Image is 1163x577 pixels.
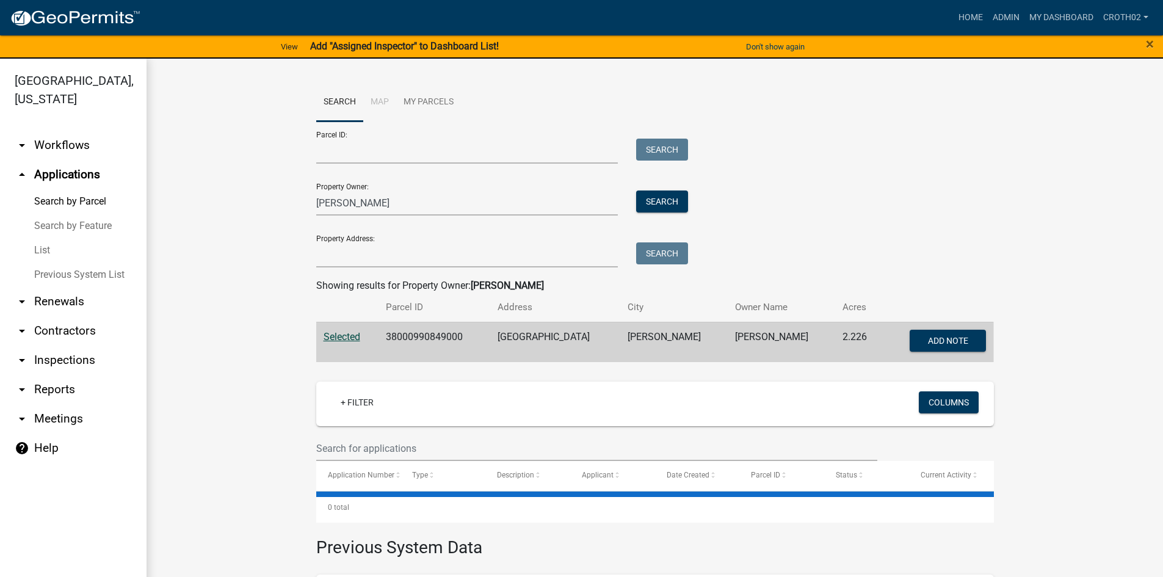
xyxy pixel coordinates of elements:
[396,83,461,122] a: My Parcels
[636,191,688,212] button: Search
[276,37,303,57] a: View
[728,322,835,362] td: [PERSON_NAME]
[570,461,655,490] datatable-header-cell: Applicant
[15,138,29,153] i: arrow_drop_down
[490,322,620,362] td: [GEOGRAPHIC_DATA]
[316,278,994,293] div: Showing results for Property Owner:
[751,471,780,479] span: Parcel ID
[921,471,971,479] span: Current Activity
[835,293,883,322] th: Acres
[316,523,994,561] h3: Previous System Data
[15,353,29,368] i: arrow_drop_down
[636,242,688,264] button: Search
[316,83,363,122] a: Search
[15,382,29,397] i: arrow_drop_down
[15,167,29,182] i: arrow_drop_up
[316,492,994,523] div: 0 total
[1146,35,1154,53] span: ×
[739,461,824,490] datatable-header-cell: Parcel ID
[400,461,485,490] datatable-header-cell: Type
[1098,6,1153,29] a: croth02
[728,293,835,322] th: Owner Name
[15,441,29,455] i: help
[310,40,499,52] strong: Add "Assigned Inspector" to Dashboard List!
[379,322,490,362] td: 38000990849000
[324,331,360,343] a: Selected
[485,461,570,490] datatable-header-cell: Description
[316,461,401,490] datatable-header-cell: Application Number
[331,391,383,413] a: + Filter
[954,6,988,29] a: Home
[909,461,994,490] datatable-header-cell: Current Activity
[379,293,490,322] th: Parcel ID
[328,471,394,479] span: Application Number
[15,324,29,338] i: arrow_drop_down
[582,471,614,479] span: Applicant
[620,322,728,362] td: [PERSON_NAME]
[928,335,968,345] span: Add Note
[490,293,620,322] th: Address
[316,436,878,461] input: Search for applications
[620,293,728,322] th: City
[835,322,883,362] td: 2.226
[1024,6,1098,29] a: My Dashboard
[471,280,544,291] strong: [PERSON_NAME]
[655,461,740,490] datatable-header-cell: Date Created
[667,471,709,479] span: Date Created
[1146,37,1154,51] button: Close
[988,6,1024,29] a: Admin
[412,471,428,479] span: Type
[15,294,29,309] i: arrow_drop_down
[919,391,979,413] button: Columns
[15,412,29,426] i: arrow_drop_down
[910,330,986,352] button: Add Note
[836,471,857,479] span: Status
[497,471,534,479] span: Description
[636,139,688,161] button: Search
[741,37,810,57] button: Don't show again
[824,461,909,490] datatable-header-cell: Status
